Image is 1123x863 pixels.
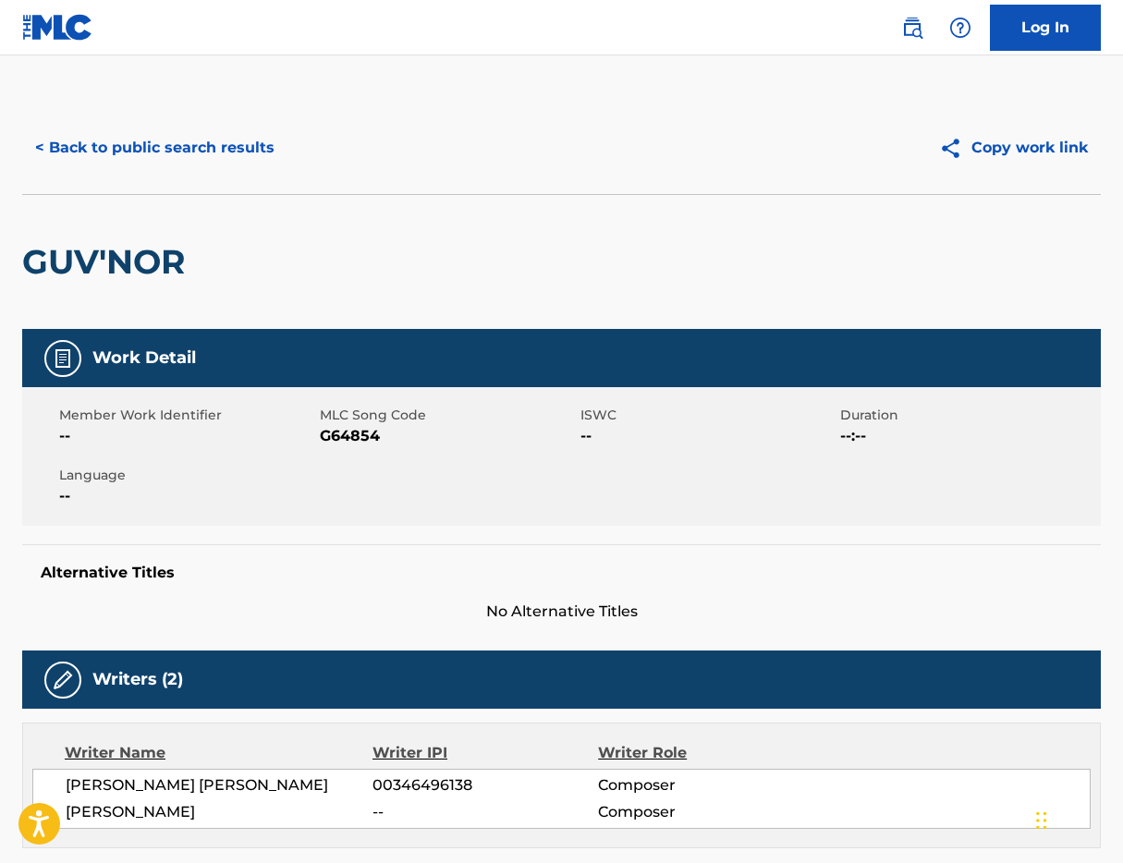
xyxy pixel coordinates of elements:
div: Help [942,9,979,46]
div: Drag [1036,793,1047,848]
span: -- [372,801,598,823]
span: [PERSON_NAME] [66,801,372,823]
a: Log In [990,5,1101,51]
img: MLC Logo [22,14,93,41]
button: < Back to public search results [22,125,287,171]
span: -- [59,425,315,447]
a: Public Search [894,9,931,46]
div: Writer IPI [372,742,598,764]
button: Copy work link [926,125,1101,171]
img: help [949,17,971,39]
iframe: Chat Widget [1031,774,1123,863]
span: Composer [598,801,803,823]
img: search [901,17,923,39]
span: Composer [598,774,803,796]
img: Copy work link [939,137,971,160]
span: Member Work Identifier [59,406,315,425]
span: [PERSON_NAME] [PERSON_NAME] [66,774,372,796]
span: Language [59,466,315,485]
span: -- [580,425,836,447]
div: Writer Name [65,742,372,764]
h5: Alternative Titles [41,564,1082,582]
img: Work Detail [52,347,74,370]
span: Duration [840,406,1096,425]
span: ISWC [580,406,836,425]
span: --:-- [840,425,1096,447]
span: -- [59,485,315,507]
h5: Work Detail [92,347,196,369]
img: Writers [52,669,74,691]
h2: GUV'NOR [22,241,194,283]
div: Writer Role [598,742,803,764]
span: 00346496138 [372,774,598,796]
span: MLC Song Code [320,406,576,425]
span: No Alternative Titles [22,601,1101,623]
span: G64854 [320,425,576,447]
h5: Writers (2) [92,669,183,690]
